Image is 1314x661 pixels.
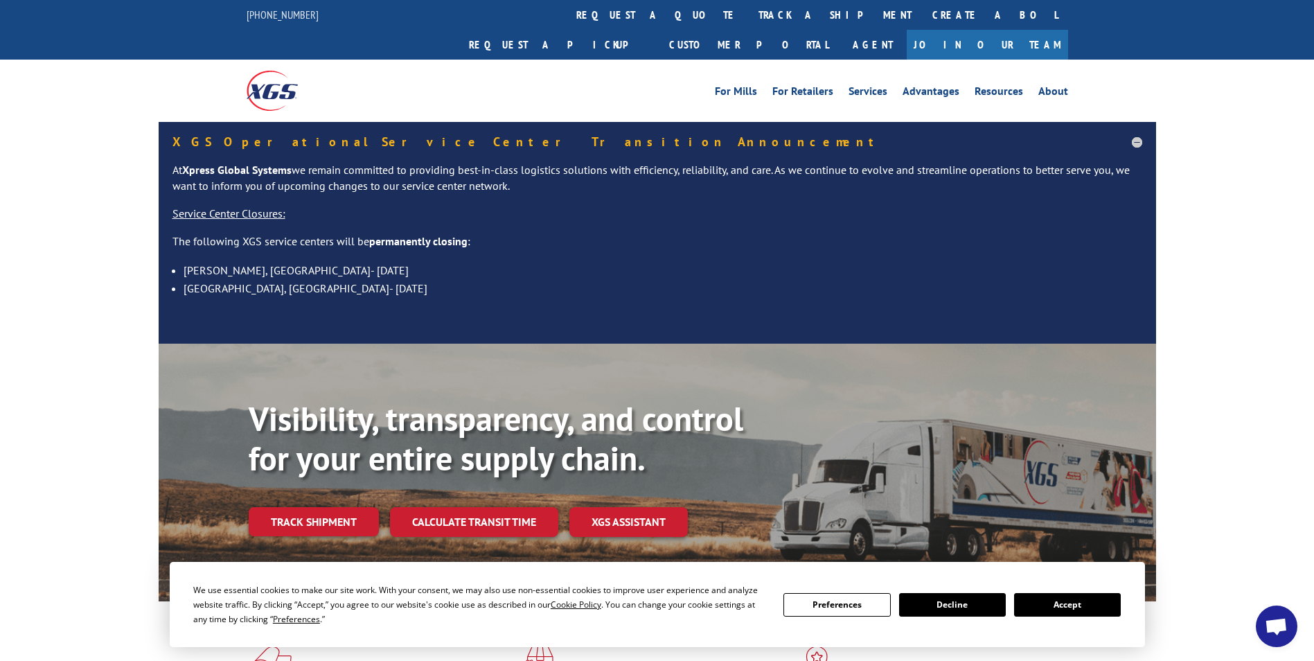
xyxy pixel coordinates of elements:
a: Join Our Team [907,30,1068,60]
a: Services [849,86,887,101]
a: For Retailers [772,86,833,101]
button: Decline [899,593,1006,617]
div: Cookie Consent Prompt [170,562,1145,647]
a: Resources [975,86,1023,101]
button: Accept [1014,593,1121,617]
button: Preferences [783,593,890,617]
strong: permanently closing [369,234,468,248]
strong: Xpress Global Systems [182,163,292,177]
u: Service Center Closures: [172,206,285,220]
a: About [1038,86,1068,101]
a: Open chat [1256,606,1297,647]
p: The following XGS service centers will be : [172,233,1142,261]
a: For Mills [715,86,757,101]
h5: XGS Operational Service Center Transition Announcement [172,136,1142,148]
a: [PHONE_NUMBER] [247,8,319,21]
a: Track shipment [249,507,379,536]
a: Request a pickup [459,30,659,60]
a: XGS ASSISTANT [569,507,688,537]
b: Visibility, transparency, and control for your entire supply chain. [249,397,743,480]
li: [PERSON_NAME], [GEOGRAPHIC_DATA]- [DATE] [184,261,1142,279]
a: Advantages [903,86,959,101]
a: Calculate transit time [390,507,558,537]
div: We use essential cookies to make our site work. With your consent, we may also use non-essential ... [193,583,767,626]
span: Cookie Policy [551,599,601,610]
p: At we remain committed to providing best-in-class logistics solutions with efficiency, reliabilit... [172,162,1142,206]
li: [GEOGRAPHIC_DATA], [GEOGRAPHIC_DATA]- [DATE] [184,279,1142,297]
a: Agent [839,30,907,60]
a: Customer Portal [659,30,839,60]
span: Preferences [273,613,320,625]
